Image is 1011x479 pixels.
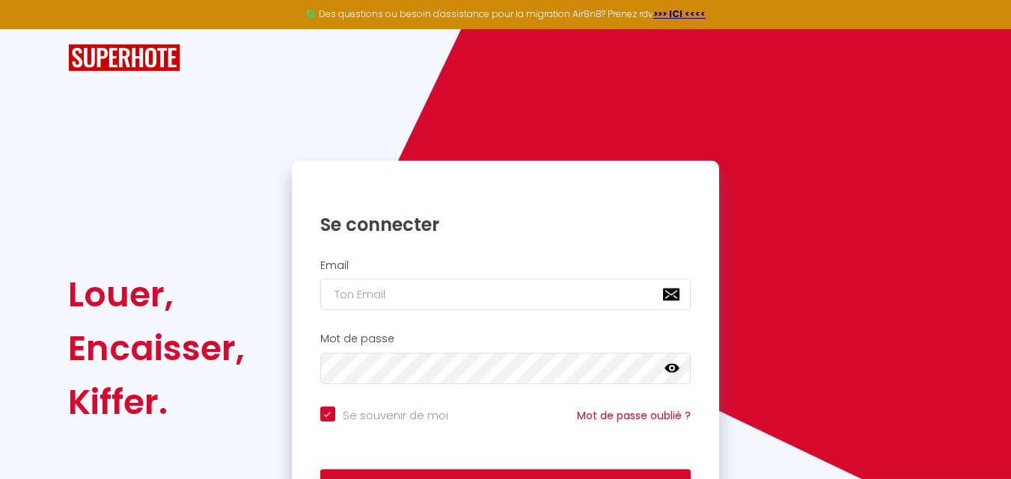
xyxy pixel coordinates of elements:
[68,268,245,321] div: Louer,
[577,408,691,423] a: Mot de passe oublié ?
[320,333,691,345] h2: Mot de passe
[68,44,180,72] img: SuperHote logo
[68,375,245,429] div: Kiffer.
[68,321,245,375] div: Encaisser,
[320,259,691,272] h2: Email
[320,213,691,236] h1: Se connecter
[320,279,691,310] input: Ton Email
[653,7,706,20] a: >>> ICI <<<<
